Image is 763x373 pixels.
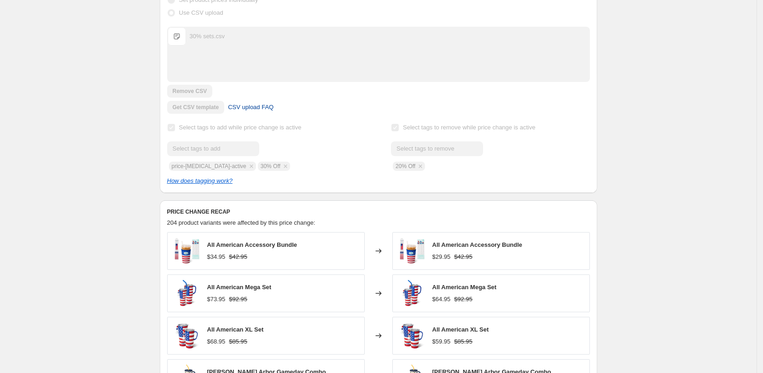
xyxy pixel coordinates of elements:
[454,252,472,262] strike: $42.95
[167,141,259,156] input: Select tags to add
[172,322,200,350] img: swig-life-signature-insulated-stainless-steel-xl-set-32oz-tumbler-22oz-travel-mug-all-american-ma...
[167,219,315,226] span: 204 product variants were affected by this price change:
[222,100,279,115] a: CSV upload FAQ
[432,252,451,262] div: $29.95
[229,295,247,304] strike: $92.95
[391,141,483,156] input: Select tags to remove
[454,295,472,304] strike: $92.95
[432,337,451,346] div: $59.95
[432,241,523,248] span: All American Accessory Bundle
[207,252,226,262] div: $34.95
[228,103,274,112] span: CSV upload FAQ
[454,337,472,346] strike: $85.95
[172,280,200,307] img: swig-life-signature-insulated-stainless-steel-mega-set-32oz-tumbler-40oz-mega-mug-all-american-ma...
[190,32,225,41] div: 30% sets.csv
[207,295,226,304] div: $73.95
[432,284,497,291] span: All American Mega Set
[403,124,536,131] span: Select tags to remove while price change is active
[179,124,302,131] span: Select tags to add while price change is active
[432,295,451,304] div: $64.95
[229,337,247,346] strike: $85.95
[207,241,297,248] span: All American Accessory Bundle
[229,252,247,262] strike: $42.95
[207,337,226,346] div: $68.95
[172,237,200,265] img: swig-life-signature-insulated-neoprene-reusable-straws-straw-topper-accessory-bundle-all-american...
[179,9,223,16] span: Use CSV upload
[397,280,425,307] img: swig-life-signature-insulated-stainless-steel-mega-set-32oz-tumbler-40oz-mega-mug-all-american-ma...
[397,322,425,350] img: swig-life-signature-insulated-stainless-steel-xl-set-32oz-tumbler-22oz-travel-mug-all-american-ma...
[167,177,233,184] a: How does tagging work?
[397,237,425,265] img: swig-life-signature-insulated-neoprene-reusable-straws-straw-topper-accessory-bundle-all-american...
[207,326,264,333] span: All American XL Set
[167,208,590,216] h6: PRICE CHANGE RECAP
[432,326,489,333] span: All American XL Set
[207,284,272,291] span: All American Mega Set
